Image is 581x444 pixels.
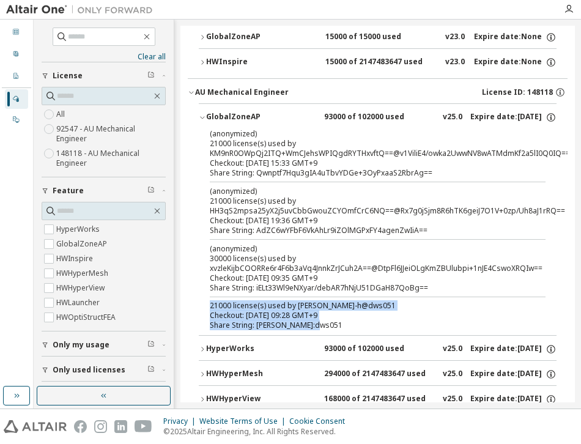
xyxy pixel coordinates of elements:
img: instagram.svg [94,420,107,433]
div: Expire date: [DATE] [470,369,557,380]
span: Only my usage [53,340,109,350]
p: © 2025 Altair Engineering, Inc. All Rights Reserved. [163,426,352,437]
span: License [53,71,83,81]
img: facebook.svg [74,420,87,433]
button: GlobalZoneAP15000 of 15000 usedv23.0Expire date:None [199,24,557,51]
div: Expire date: [DATE] [470,344,557,355]
div: 21000 license(s) used by [PERSON_NAME]-h@dws051 [210,301,516,311]
button: HWHyperView168000 of 2147483647 usedv25.0Expire date:[DATE] [199,386,557,413]
div: 21000 license(s) used by HH3qS2mpsa25yX2j5uvCbbGwouZCYOmfCrC6NQ==@Rx7g0jSjm8R6hTK6geiJ7O1V+0zp/Uh... [210,186,516,216]
button: AU Mechanical EngineerLicense ID: 148118 [188,79,568,106]
label: HWHyperView [56,281,107,295]
div: 21000 license(s) used by KM9nR0OWpQj2ITQ+WmCJehsWPIQgdRYTHxvftQ==@v1ViliE4/owka2UwwNV8wATMdmKf2a5... [210,128,516,158]
img: linkedin.svg [114,420,127,433]
label: HWHyperMesh [56,266,111,281]
div: HyperWorks [206,344,316,355]
button: License [42,62,166,89]
div: Expire date: [DATE] [470,394,557,405]
div: HWHyperView [206,394,316,405]
div: 294000 of 2147483647 used [324,369,434,380]
button: GlobalZoneAP93000 of 102000 usedv25.0Expire date:[DATE] [199,104,557,131]
div: 15000 of 15000 used [325,32,435,43]
div: Share String: iELt33Wl9eNXyar/debAR7hNjU51DGaH87QoBg== [210,283,516,293]
div: v25.0 [443,369,462,380]
div: v23.0 [445,57,465,68]
label: All [56,107,67,122]
label: HWLauncher [56,295,102,310]
div: Website Terms of Use [199,416,289,426]
div: On Prem [5,110,28,130]
label: 92547 - AU Mechanical Engineer [56,122,166,146]
div: HWInspire [206,57,316,68]
p: (anonymized) [210,128,516,139]
div: Company Profile [5,67,28,86]
div: AU Mechanical Engineer [195,87,289,97]
label: 148118 - AU Mechanical Engineer [56,146,166,171]
span: Feature [53,186,84,196]
span: Clear filter [147,71,155,81]
button: Only my usage [42,331,166,358]
span: Clear filter [147,365,155,375]
button: Only used licenses [42,357,166,383]
div: GlobalZoneAP [206,32,316,43]
div: 93000 of 102000 used [324,344,434,355]
div: 168000 of 2147483647 used [324,394,434,405]
span: Clear filter [147,186,155,196]
div: Managed [5,89,28,109]
span: License ID: 148118 [482,87,553,97]
button: HyperWorks93000 of 102000 usedv25.0Expire date:[DATE] [199,336,557,363]
div: Share String: AdZC6wYFbF6VkAhLr9iZOlMGPxFY4agenZwIiA== [210,226,516,235]
label: HWInspire [56,251,95,266]
div: Cookie Consent [289,416,352,426]
div: Privacy [163,416,199,426]
p: (anonymized) [210,243,516,254]
img: altair_logo.svg [4,420,67,433]
div: 30000 license(s) used by xvzleKijbCOORRe6r4F6b3aVq4JnnkZrJCuh2A==@DtpFl6JJeiOLgKmZBUlubpi+1nJE4Cs... [210,243,516,273]
div: Checkout: [DATE] 19:36 GMT+9 [210,216,516,226]
div: Expire date: None [474,57,557,68]
button: HWInspire15000 of 2147483647 usedv23.0Expire date:None [199,49,557,76]
div: Share String: Qwnptf7Hqu3gIA4uTbvYDGe+3OyPxaaS2RbrAg== [210,168,516,178]
div: v25.0 [443,344,462,355]
span: Clear filter [147,340,155,350]
div: 93000 of 102000 used [324,112,434,123]
div: Expire date: [DATE] [470,112,557,123]
div: Dashboard [5,23,28,42]
div: v25.0 [443,394,462,405]
span: Only used licenses [53,365,125,375]
label: HWOptiStructFEA [56,310,118,325]
div: HWHyperMesh [206,369,316,380]
div: Checkout: [DATE] 09:35 GMT+9 [210,273,516,283]
div: Expire date: None [474,32,557,43]
button: HWHyperMesh294000 of 2147483647 usedv25.0Expire date:[DATE] [199,361,557,388]
img: youtube.svg [135,420,152,433]
div: v25.0 [443,112,462,123]
label: GlobalZoneAP [56,237,109,251]
div: v23.0 [445,32,465,43]
label: HyperWorks [56,222,102,237]
div: 15000 of 2147483647 used [325,57,435,68]
div: User Profile [5,45,28,64]
p: (anonymized) [210,186,516,196]
div: Checkout: [DATE] 09:28 GMT+9 [210,311,516,320]
img: Altair One [6,4,159,16]
button: Feature [42,177,166,204]
div: Share String: [PERSON_NAME]:dws051 [210,320,516,330]
div: GlobalZoneAP [206,112,316,123]
a: Clear all [42,52,166,62]
div: Checkout: [DATE] 15:33 GMT+9 [210,158,516,168]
